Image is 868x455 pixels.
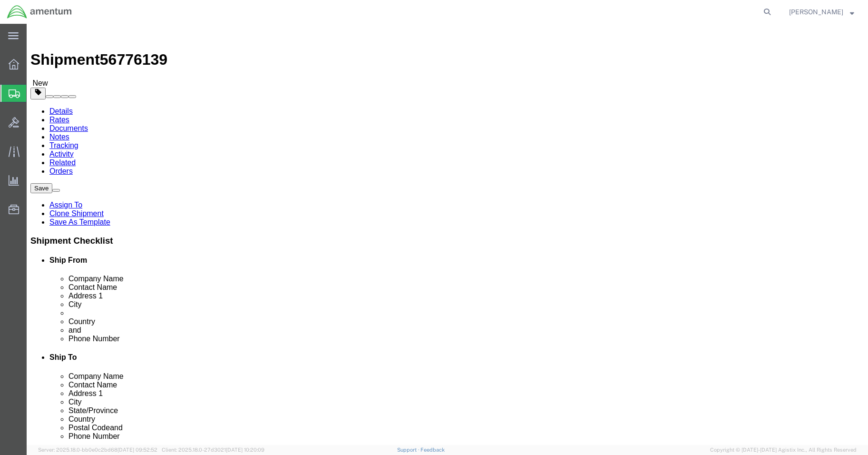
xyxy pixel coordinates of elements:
span: Copyright © [DATE]-[DATE] Agistix Inc., All Rights Reserved [710,446,857,454]
span: Eddie Gonzalez [789,7,843,17]
a: Support [397,447,421,453]
img: logo [7,5,72,19]
span: [DATE] 10:20:09 [226,447,264,453]
iframe: FS Legacy Container [27,24,868,445]
span: [DATE] 09:52:52 [117,447,157,453]
button: [PERSON_NAME] [789,6,855,18]
a: Feedback [420,447,445,453]
span: Server: 2025.18.0-bb0e0c2bd68 [38,447,157,453]
span: Client: 2025.18.0-27d3021 [162,447,264,453]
